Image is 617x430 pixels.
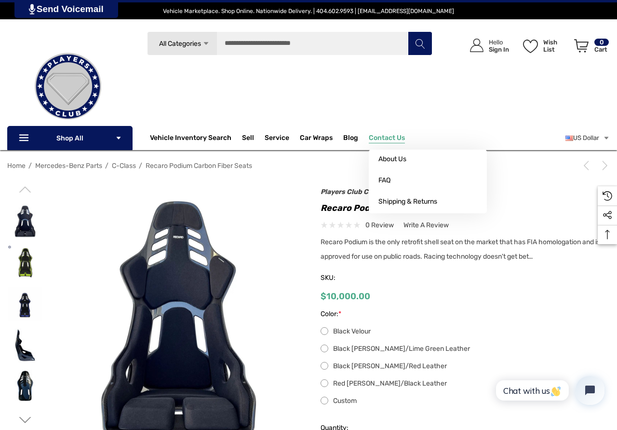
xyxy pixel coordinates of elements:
[596,161,610,170] a: Next
[321,238,600,261] span: Recaro Podium is the only retrofit shell seat on the market that has FIA homologation and is appr...
[112,162,136,170] a: C-Class
[321,271,369,285] span: SKU:
[408,31,432,55] button: Search
[603,191,612,201] svg: Recently Viewed
[147,31,217,55] a: All Categories Icon Arrow Down Icon Arrow Up
[242,128,265,148] a: Sell
[202,40,210,47] svg: Icon Arrow Down
[543,39,569,53] p: Wish List
[321,361,610,372] label: Black [PERSON_NAME]/Red Leather
[570,29,610,67] a: Cart with 0 items
[378,197,437,206] span: Shipping & Returns
[470,39,483,52] svg: Icon User Account
[489,39,509,46] p: Hello
[7,126,133,150] p: Shop All
[321,200,610,216] h1: Recaro Podium Carbon Fiber Seats
[523,40,538,53] svg: Wish List
[519,29,570,62] a: Wish List Wish List
[365,219,394,231] span: 0 review
[321,308,610,320] label: Color:
[378,176,390,185] span: FAQ
[459,29,514,62] a: Sign in
[115,135,122,141] svg: Icon Arrow Down
[242,134,254,144] span: Sell
[146,162,252,170] a: Recaro Podium Carbon Fiber Seats
[343,134,358,144] a: Blog
[163,8,454,14] span: Vehicle Marketplace. Shop Online. Nationwide Delivery. | 404.602.9593 | [EMAIL_ADDRESS][DOMAIN_NAME]
[29,4,35,14] img: PjwhLS0gR2VuZXJhdG9yOiBHcmF2aXQuaW8gLS0+PHN2ZyB4bWxucz0iaHR0cDovL3d3dy53My5vcmcvMjAwMC9zdmciIHhtb...
[403,219,449,231] a: Write a Review
[489,46,509,53] p: Sign In
[159,40,201,48] span: All Categories
[8,287,42,321] img: For Sale: Recaro Podium Carbon Fiber Seats
[8,370,42,404] img: For Sale: Recaro Podium Carbon Fiber Seats
[18,133,32,144] svg: Icon Line
[581,161,595,170] a: Previous
[265,134,289,144] a: Service
[8,328,42,363] img: For Sale: Recaro Podium Carbon Fiber Seats
[7,157,610,174] nav: Breadcrumb
[598,230,617,239] svg: Top
[378,155,406,164] span: About Us
[321,378,610,389] label: Red [PERSON_NAME]/Black Leather
[321,343,610,355] label: Black [PERSON_NAME]/Lime Green Leather
[8,204,42,238] img: For Sale: Recaro Podium Carbon Fiber Seats
[594,39,609,46] p: 0
[565,128,610,148] a: USD
[321,188,379,196] a: Players Club Cars
[35,162,102,170] a: Mercedes-Benz Parts
[300,134,333,144] span: Car Wraps
[403,221,449,230] span: Write a Review
[19,183,31,195] svg: Go to slide 9 of 9
[321,291,370,302] span: $10,000.00
[485,368,613,413] iframe: Tidio Chat
[150,134,231,144] a: Vehicle Inventory Search
[19,414,31,426] svg: Go to slide 2 of 9
[20,38,116,135] img: Players Club | Cars For Sale
[369,134,405,144] a: Contact Us
[300,128,343,148] a: Car Wraps
[321,395,610,407] label: Custom
[8,245,42,280] img: For Sale: Recaro Podium Carbon Fiber Seats
[594,46,609,53] p: Cart
[7,162,26,170] a: Home
[574,39,589,53] svg: Review Your Cart
[603,210,612,220] svg: Social Media
[321,326,610,337] label: Black Velour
